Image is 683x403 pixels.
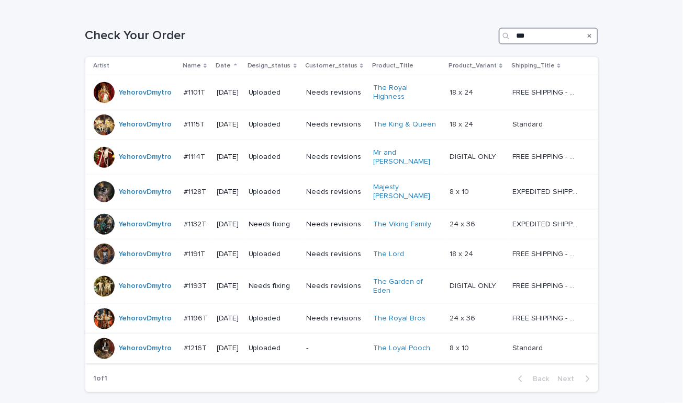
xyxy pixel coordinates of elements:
a: The Loyal Pooch [373,344,430,353]
tr: YehorovDmytro #1115T#1115T [DATE]UploadedNeeds revisionsThe King & Queen 18 x 2418 x 24 StandardS... [85,110,598,140]
a: The King & Queen [373,120,436,129]
p: Needs revisions [306,250,365,259]
p: Uploaded [249,188,298,197]
a: The Royal Highness [373,84,439,101]
p: [DATE] [217,153,240,162]
p: #1193T [184,280,209,291]
p: [DATE] [217,88,240,97]
p: [DATE] [217,344,240,353]
tr: YehorovDmytro #1132T#1132T [DATE]Needs fixingNeeds revisionsThe Viking Family 24 x 3624 x 36 EXPE... [85,209,598,239]
tr: YehorovDmytro #1114T#1114T [DATE]UploadedNeeds revisionsMr and [PERSON_NAME] DIGITAL ONLYDIGITAL ... [85,140,598,175]
tr: YehorovDmytro #1191T#1191T [DATE]UploadedNeeds revisionsThe Lord 18 x 2418 x 24 FREE SHIPPING - p... [85,239,598,269]
p: [DATE] [217,188,240,197]
a: YehorovDmytro [119,250,172,259]
span: Back [527,375,550,383]
h1: Check Your Order [85,28,495,43]
p: Uploaded [249,153,298,162]
a: The Royal Bros [373,314,426,323]
tr: YehorovDmytro #1128T#1128T [DATE]UploadedNeeds revisionsMajesty [PERSON_NAME] 8 x 108 x 10 EXPEDI... [85,175,598,210]
p: #1191T [184,248,207,259]
span: Next [558,375,581,383]
p: 18 x 24 [450,86,475,97]
p: #1101T [184,86,207,97]
p: Needs fixing [249,282,298,291]
a: Mr and [PERSON_NAME] [373,148,439,166]
p: EXPEDITED SHIPPING - preview in 1 business day; delivery up to 5 business days after your approval. [512,186,580,197]
p: Name [183,60,201,72]
p: #1115T [184,118,207,129]
p: Uploaded [249,250,298,259]
p: 1 of 1 [85,366,116,392]
p: Uploaded [249,88,298,97]
p: Needs revisions [306,314,365,323]
p: Artist [94,60,110,72]
button: Next [554,374,598,384]
p: DIGITAL ONLY [450,151,498,162]
input: Search [499,28,598,44]
p: Design_status [248,60,291,72]
p: 24 x 36 [450,312,477,323]
p: FREE SHIPPING - preview in 1-2 business days, after your approval delivery will take 5-10 b.d. [512,312,580,323]
p: Date [216,60,231,72]
a: YehorovDmytro [119,282,172,291]
tr: YehorovDmytro #1101T#1101T [DATE]UploadedNeeds revisionsThe Royal Highness 18 x 2418 x 24 FREE SH... [85,75,598,110]
p: Needs revisions [306,220,365,229]
p: EXPEDITED SHIPPING - preview in 1 business day; delivery up to 5 business days after your approval. [512,218,580,229]
p: #1216T [184,342,209,353]
button: Back [510,374,554,384]
a: YehorovDmytro [119,120,172,129]
p: Needs revisions [306,120,365,129]
a: YehorovDmytro [119,88,172,97]
a: YehorovDmytro [119,314,172,323]
p: Needs revisions [306,153,365,162]
a: The Garden of Eden [373,278,439,295]
p: Customer_status [305,60,357,72]
p: Needs revisions [306,88,365,97]
p: DIGITAL ONLY [450,280,498,291]
p: 18 x 24 [450,248,475,259]
a: YehorovDmytro [119,153,172,162]
p: Uploaded [249,120,298,129]
p: 24 x 36 [450,218,477,229]
p: FREE SHIPPING - preview in 1-2 business days, after your approval delivery will take 5-10 b.d. [512,86,580,97]
p: 8 x 10 [450,186,471,197]
p: FREE SHIPPING - preview in 1-2 business days, after your approval delivery will take 5-10 b.d. [512,280,580,291]
p: FREE SHIPPING - preview in 1-2 business days, after your approval delivery will take 5-10 b.d. [512,248,580,259]
p: [DATE] [217,314,240,323]
a: The Lord [373,250,404,259]
p: Shipping_Title [511,60,555,72]
p: Needs fixing [249,220,298,229]
p: FREE SHIPPING - preview in 1-2 business days, after your approval delivery will take 5-10 b.d. [512,151,580,162]
p: 18 x 24 [450,118,475,129]
a: The Viking Family [373,220,431,229]
a: YehorovDmytro [119,188,172,197]
p: #1196T [184,312,209,323]
a: YehorovDmytro [119,344,172,353]
p: Needs revisions [306,282,365,291]
p: Product_Variant [449,60,497,72]
tr: YehorovDmytro #1196T#1196T [DATE]UploadedNeeds revisionsThe Royal Bros 24 x 3624 x 36 FREE SHIPPI... [85,304,598,333]
p: Needs revisions [306,188,365,197]
a: YehorovDmytro [119,220,172,229]
p: [DATE] [217,282,240,291]
tr: YehorovDmytro #1193T#1193T [DATE]Needs fixingNeeds revisionsThe Garden of Eden DIGITAL ONLYDIGITA... [85,269,598,304]
p: 8 x 10 [450,342,471,353]
p: Standard [512,118,545,129]
p: Uploaded [249,344,298,353]
p: Standard [512,342,545,353]
p: Uploaded [249,314,298,323]
p: [DATE] [217,220,240,229]
p: - [306,344,365,353]
p: #1132T [184,218,208,229]
a: Majesty [PERSON_NAME] [373,183,439,201]
p: #1114T [184,151,207,162]
tr: YehorovDmytro #1216T#1216T [DATE]Uploaded-The Loyal Pooch 8 x 108 x 10 StandardStandard [85,333,598,363]
p: Product_Title [372,60,413,72]
p: [DATE] [217,120,240,129]
p: #1128T [184,186,208,197]
p: [DATE] [217,250,240,259]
